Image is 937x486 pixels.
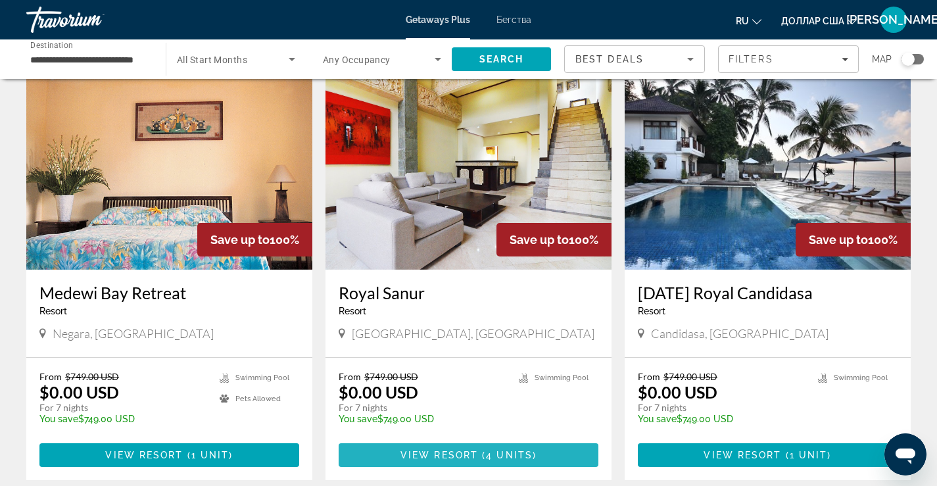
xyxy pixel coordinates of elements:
[197,223,312,256] div: 100%
[339,306,366,316] span: Resort
[39,414,78,424] span: You save
[729,54,773,64] span: Filters
[535,374,589,382] span: Swimming Pool
[406,14,470,25] a: Getaways Plus
[30,52,149,68] input: Select destination
[782,450,832,460] span: ( )
[364,371,418,382] span: $749.00 USD
[105,450,183,460] span: View Resort
[39,443,299,467] button: View Resort(1 unit)
[638,414,677,424] span: You save
[575,54,644,64] span: Best Deals
[339,283,598,303] a: Royal Sanur
[510,233,569,247] span: Save up to
[30,40,73,49] span: Destination
[638,414,805,424] p: $749.00 USD
[834,374,888,382] span: Swimming Pool
[352,326,594,341] span: [GEOGRAPHIC_DATA], [GEOGRAPHIC_DATA]
[235,374,289,382] span: Swimming Pool
[638,283,898,303] a: [DATE] Royal Candidasa
[478,450,537,460] span: ( )
[638,306,665,316] span: Resort
[65,371,119,382] span: $749.00 USD
[39,414,206,424] p: $749.00 USD
[638,443,898,467] button: View Resort(1 unit)
[704,450,781,460] span: View Resort
[39,382,119,402] p: $0.00 USD
[210,233,270,247] span: Save up to
[177,55,247,65] span: All Start Months
[26,59,312,270] img: Medewi Bay Retreat
[736,16,749,26] font: ru
[39,371,62,382] span: From
[663,371,717,382] span: $749.00 USD
[638,371,660,382] span: From
[496,14,531,25] a: Бегства
[736,11,761,30] button: Изменить язык
[339,414,377,424] span: You save
[638,382,717,402] p: $0.00 USD
[877,6,911,34] button: Меню пользователя
[339,443,598,467] button: View Resort(4 units)
[339,402,506,414] p: For 7 nights
[323,55,391,65] span: Any Occupancy
[339,414,506,424] p: $749.00 USD
[183,450,233,460] span: ( )
[638,402,805,414] p: For 7 nights
[400,450,478,460] span: View Resort
[191,450,229,460] span: 1 unit
[625,59,911,270] img: Karma Royal Candidasa
[809,233,868,247] span: Save up to
[575,51,694,67] mat-select: Sort by
[781,11,857,30] button: Изменить валюту
[325,59,612,270] img: Royal Sanur
[39,402,206,414] p: For 7 nights
[452,47,551,71] button: Search
[790,450,828,460] span: 1 unit
[796,223,911,256] div: 100%
[486,450,533,460] span: 4 units
[26,3,158,37] a: Травориум
[479,54,524,64] span: Search
[53,326,214,341] span: Negara, [GEOGRAPHIC_DATA]
[651,326,829,341] span: Candidasa, [GEOGRAPHIC_DATA]
[884,433,926,475] iframe: Кнопка запуска окна обмена сообщениями
[872,50,892,68] span: Map
[39,283,299,303] a: Medewi Bay Retreat
[235,395,281,403] span: Pets Allowed
[39,306,67,316] span: Resort
[339,382,418,402] p: $0.00 USD
[339,371,361,382] span: From
[718,45,859,73] button: Filters
[496,223,612,256] div: 100%
[781,16,844,26] font: доллар США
